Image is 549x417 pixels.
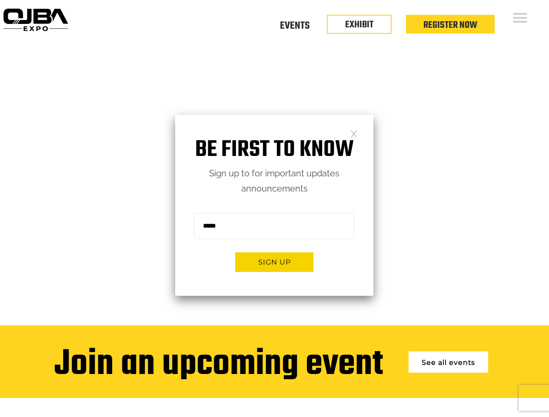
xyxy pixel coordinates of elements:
h1: Be first to know [175,136,373,164]
a: Register Now [423,18,477,33]
a: See all events [409,351,488,373]
p: Sign up to for important updates announcements [175,166,373,196]
div: Join an upcoming event [54,345,383,385]
a: Close [350,129,358,137]
a: EXHIBIT [345,17,373,32]
button: Sign up [235,252,313,272]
